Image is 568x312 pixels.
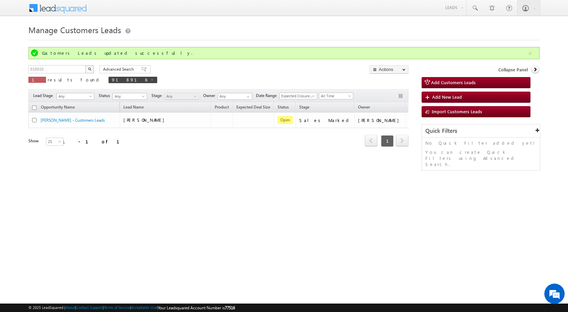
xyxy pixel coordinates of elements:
[46,139,64,145] span: 25
[256,93,279,99] span: Date Range
[425,140,537,146] p: No Quick Filter added yet!
[41,118,105,123] a: [PERSON_NAME] - Customers Leads
[358,117,402,123] div: [PERSON_NAME]
[113,93,147,100] a: Any
[28,24,121,35] span: Manage Customers Leads
[396,136,408,146] a: next
[358,104,370,110] span: Owner
[32,105,37,110] input: Check all records
[62,138,127,145] div: 1 - 1 of 1
[215,104,229,110] span: Product
[164,93,199,100] a: Any
[425,149,537,167] p: You can create Quick Filters using Advanced Search.
[38,103,78,112] a: Opportunity Name
[76,305,103,310] a: Contact Support
[165,93,197,99] span: Any
[422,124,540,138] div: Quick Filters
[432,94,462,100] span: Add New Lead
[151,93,164,99] span: Stage
[233,103,274,112] a: Expected Deal Size
[88,67,91,71] img: Search
[158,305,235,310] span: Your Leadsquared Account Number is
[498,67,528,73] span: Collapse Panel
[65,305,75,310] a: About
[243,93,252,100] a: Show All Items
[236,104,270,110] span: Expected Deal Size
[28,138,41,144] div: Show
[319,93,353,99] a: All Time
[104,305,130,310] a: Terms of Service
[32,77,43,82] span: 1
[113,93,145,99] span: Any
[46,138,64,146] a: 25
[111,3,127,20] div: Minimize live chat window
[370,65,408,74] button: Actions
[299,104,309,110] span: Stage
[42,50,527,56] div: Customers Leads updated successfully.
[41,104,75,110] span: Opportunity Name
[203,93,218,99] span: Owner
[35,35,114,44] div: Chat with us now
[57,93,92,99] span: Any
[48,77,101,82] span: results found
[123,117,168,123] span: [PERSON_NAME]
[56,93,94,100] a: Any
[120,103,147,112] span: Lead Name
[99,93,113,99] span: Status
[11,35,28,44] img: d_60004797649_company_0_60004797649
[296,103,313,112] a: Stage
[9,63,123,202] textarea: Type your message and hit 'Enter'
[103,66,136,72] span: Advanced Search
[33,93,55,99] span: Lead Stage
[218,93,252,100] input: Type to Search
[365,136,377,146] a: prev
[280,93,315,99] span: Expected Closure Date
[131,305,157,310] a: Acceptable Use
[278,116,293,124] span: Open
[319,93,351,99] span: All Time
[112,77,147,82] span: 918916
[406,103,426,112] span: Actions
[225,305,235,310] span: 77516
[28,305,235,311] span: © 2025 LeadSquared | | | | |
[432,109,482,114] span: Import Customers Leads
[92,208,123,217] em: Start Chat
[431,79,476,85] span: Add Customers Leads
[299,117,351,123] div: Sales Marked
[274,103,292,112] a: Status
[279,93,317,99] a: Expected Closure Date
[381,135,394,147] span: 1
